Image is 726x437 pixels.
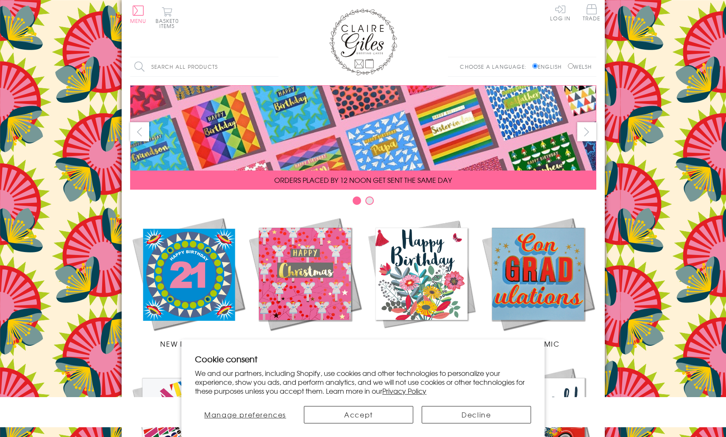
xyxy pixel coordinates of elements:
p: Choose a language: [460,63,531,70]
span: Birthdays [401,339,442,349]
label: English [532,63,566,70]
label: Welsh [568,63,592,70]
span: ORDERS PLACED BY 12 NOON GET SENT THE SAME DAY [274,175,452,185]
input: Search [270,57,278,76]
img: Claire Giles Greetings Cards [329,8,397,76]
button: Basket0 items [156,7,179,28]
button: Carousel Page 2 [365,196,374,205]
span: New Releases [160,339,216,349]
a: Christmas [247,216,363,349]
button: prev [130,122,149,141]
a: Log In [550,4,570,21]
a: Trade [583,4,601,22]
p: We and our partners, including Shopify, use cookies and other technologies to personalize your ex... [195,369,531,395]
span: Menu [130,17,147,25]
input: Welsh [568,63,573,69]
a: Privacy Policy [382,386,426,396]
button: Manage preferences [195,406,295,423]
button: Carousel Page 1 (Current Slide) [353,196,361,205]
a: Birthdays [363,216,480,349]
h2: Cookie consent [195,353,531,365]
span: Trade [583,4,601,21]
button: next [577,122,596,141]
button: Decline [422,406,531,423]
input: Search all products [130,57,278,76]
span: Manage preferences [204,409,286,420]
div: Carousel Pagination [130,196,596,209]
button: Menu [130,6,147,23]
a: Academic [480,216,596,349]
span: Christmas [283,339,326,349]
button: Accept [304,406,413,423]
span: 0 items [159,17,179,30]
a: New Releases [130,216,247,349]
span: Academic [516,339,560,349]
input: English [532,63,538,69]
